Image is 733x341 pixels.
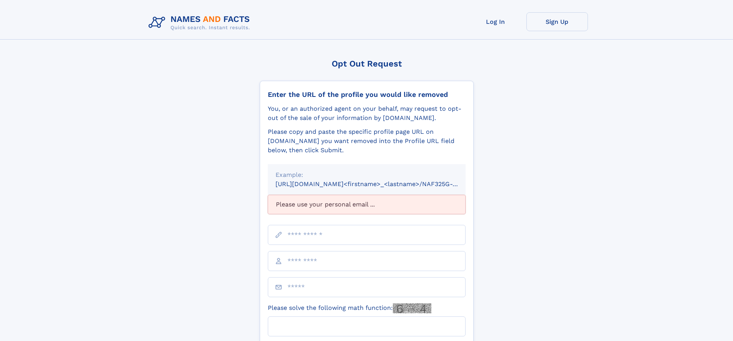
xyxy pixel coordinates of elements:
div: Please use your personal email ... [268,195,466,214]
a: Sign Up [526,12,588,31]
div: Enter the URL of the profile you would like removed [268,90,466,99]
div: Please copy and paste the specific profile page URL on [DOMAIN_NAME] you want removed into the Pr... [268,127,466,155]
div: You, or an authorized agent on your behalf, may request to opt-out of the sale of your informatio... [268,104,466,123]
div: Opt Out Request [260,59,474,68]
img: Logo Names and Facts [145,12,256,33]
a: Log In [465,12,526,31]
div: Example: [276,170,458,180]
label: Please solve the following math function: [268,303,431,313]
small: [URL][DOMAIN_NAME]<firstname>_<lastname>/NAF325G-xxxxxxxx [276,180,480,188]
